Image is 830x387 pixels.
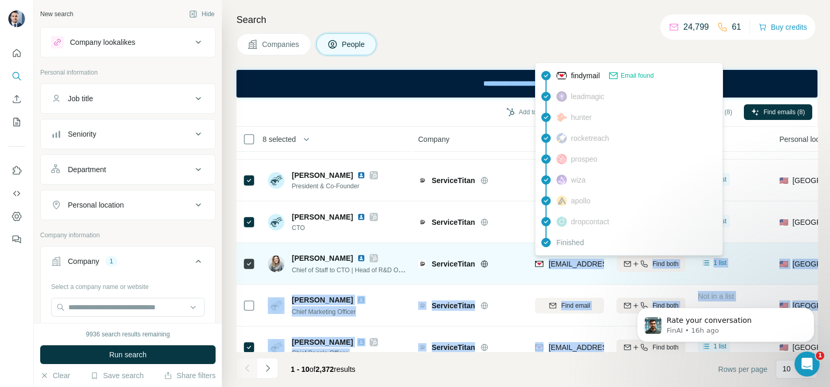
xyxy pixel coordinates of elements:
button: Find both [616,340,685,355]
button: Company lookalikes [41,30,215,55]
button: My lists [8,113,25,131]
span: People [342,39,366,50]
button: Search [8,67,25,86]
div: Select a company name or website [51,278,205,292]
button: Find both [616,298,685,313]
p: Company information [40,231,216,240]
button: Navigate to next page [257,358,278,379]
p: 61 [732,21,741,33]
span: [PERSON_NAME] [292,212,353,222]
span: 🇺🇸 [779,217,788,227]
span: ServiceTitan [432,259,475,269]
span: Companies [262,39,300,50]
span: Chief Marketing Officer [292,308,356,316]
span: Find email [561,301,590,310]
div: 9936 search results remaining [86,330,170,339]
iframe: Intercom live chat [795,352,820,377]
div: Personal location [68,200,124,210]
p: 24,799 [683,21,709,33]
button: Clear [40,370,70,381]
span: Chief People Officer [292,348,378,358]
p: 10 [782,364,791,374]
img: LinkedIn logo [357,254,365,262]
span: 2,372 [316,365,334,373]
span: Company [418,134,449,144]
img: provider prospeo logo [556,154,567,164]
div: Job title [68,93,93,104]
span: ServiceTitan [432,217,475,227]
button: Save search [90,370,144,381]
img: Logo of ServiceTitan [418,260,426,268]
button: Feedback [8,230,25,249]
button: Company1 [41,249,215,278]
span: leadmagic [571,91,604,102]
img: Avatar [8,10,25,27]
button: Buy credits [758,20,807,34]
span: Email found [621,71,654,80]
img: LinkedIn logo [357,338,365,346]
img: provider findymail logo [535,259,543,269]
span: [PERSON_NAME] [292,337,353,347]
img: Avatar [268,256,284,272]
span: [EMAIL_ADDRESS][DOMAIN_NAME] [549,260,672,268]
span: Find emails (8) [764,107,805,117]
span: [EMAIL_ADDRESS][DOMAIN_NAME] [549,343,672,352]
span: ServiceTitan [432,300,475,311]
span: rocketreach [571,133,609,143]
button: Job title [41,86,215,111]
span: 8 selected [263,134,296,144]
p: Personal information [40,68,216,77]
button: Enrich CSV [8,90,25,108]
button: Add to Sequence (8) [499,104,584,120]
div: Department [68,164,106,175]
span: Run search [109,349,147,360]
button: Share filters [164,370,216,381]
div: Seniority [68,129,96,139]
span: Find both [653,259,679,269]
span: Finished [556,237,584,248]
div: New search [40,9,73,19]
img: Logo of ServiceTitan [418,176,426,185]
img: provider findymail logo [535,342,543,353]
div: Company lookalikes [70,37,135,47]
span: results [291,365,355,373]
span: 🇺🇸 [779,259,788,269]
span: 1 list [714,258,727,268]
span: Chief of Staff to CTO | Head of R&D Operations [292,265,424,274]
div: Company [68,256,99,267]
span: ServiceTitan [432,342,475,353]
iframe: Banner [236,70,817,98]
span: dropcontact [571,216,609,227]
button: Seniority [41,122,215,147]
button: Department [41,157,215,182]
img: LinkedIn logo [357,296,365,304]
img: Logo of ServiceTitan [418,218,426,226]
span: 1 list [714,216,727,226]
img: provider rocketreach logo [556,133,567,143]
img: Avatar [268,339,284,356]
img: provider findymail logo [556,70,567,81]
span: [PERSON_NAME] [292,295,353,305]
span: findymail [571,70,600,81]
img: provider leadmagic logo [556,91,567,102]
img: LinkedIn logo [357,213,365,221]
span: [PERSON_NAME] [292,170,353,180]
img: LinkedIn logo [357,171,365,179]
img: Logo of ServiceTitan [418,301,426,310]
span: wiza [571,175,586,185]
span: hunter [571,112,592,123]
span: 🇺🇸 [779,175,788,186]
span: 1 list [714,175,727,184]
img: Avatar [268,214,284,231]
button: Run search [40,345,216,364]
button: Quick start [8,44,25,63]
span: ServiceTitan [432,175,475,186]
button: Personal location [41,192,215,217]
div: 1 [105,257,117,266]
span: 1 - 10 [291,365,310,373]
span: President & Co-Founder [292,182,378,191]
